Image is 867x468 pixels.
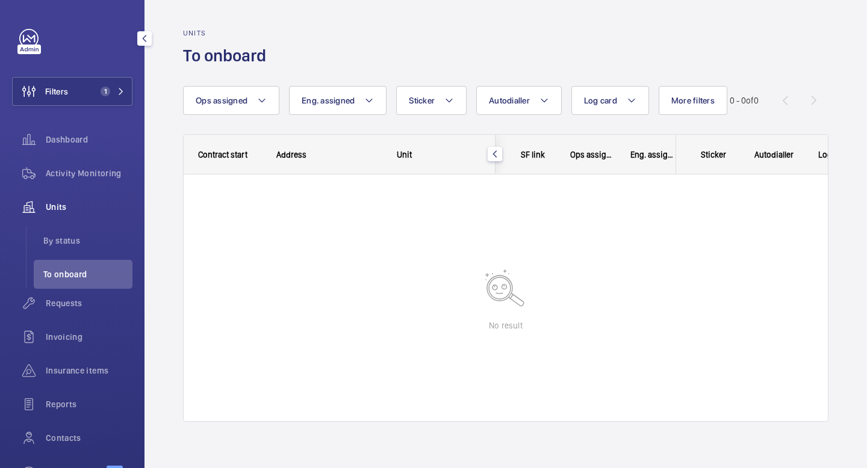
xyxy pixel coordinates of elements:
span: 1 [101,87,110,96]
span: Contract start [198,150,247,159]
h2: Units [183,29,273,37]
button: Eng. assigned [289,86,387,115]
span: Log card [818,150,850,159]
h1: To onboard [183,45,273,67]
span: Ops assigned [196,96,247,105]
span: Autodialler [489,96,530,105]
span: Insurance items [46,365,132,377]
button: Ops assigned [183,86,279,115]
span: Filters [45,85,68,97]
span: Log card [584,96,617,105]
button: Filters1 [12,77,132,106]
span: Units [46,201,132,213]
span: Eng. assigned [630,150,676,159]
button: Log card [571,86,649,115]
span: Dashboard [46,134,132,146]
span: Address [276,150,306,159]
button: Sticker [396,86,467,115]
span: More filters [671,96,715,105]
span: 0 - 0 0 [730,96,759,105]
span: Eng. assigned [302,96,355,105]
span: Reports [46,398,132,410]
span: Invoicing [46,331,132,343]
span: Requests [46,297,132,309]
span: Sticker [409,96,435,105]
span: of [746,96,754,105]
span: Autodialler [754,150,794,159]
button: More filters [659,86,727,115]
span: Contacts [46,432,132,444]
span: Activity Monitoring [46,167,132,179]
span: Ops assigned [570,150,616,159]
span: Sticker [701,150,726,159]
div: Unit [397,150,481,159]
button: Autodialler [476,86,562,115]
span: SF link [521,150,545,159]
span: By status [43,235,132,247]
span: To onboard [43,268,132,280]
